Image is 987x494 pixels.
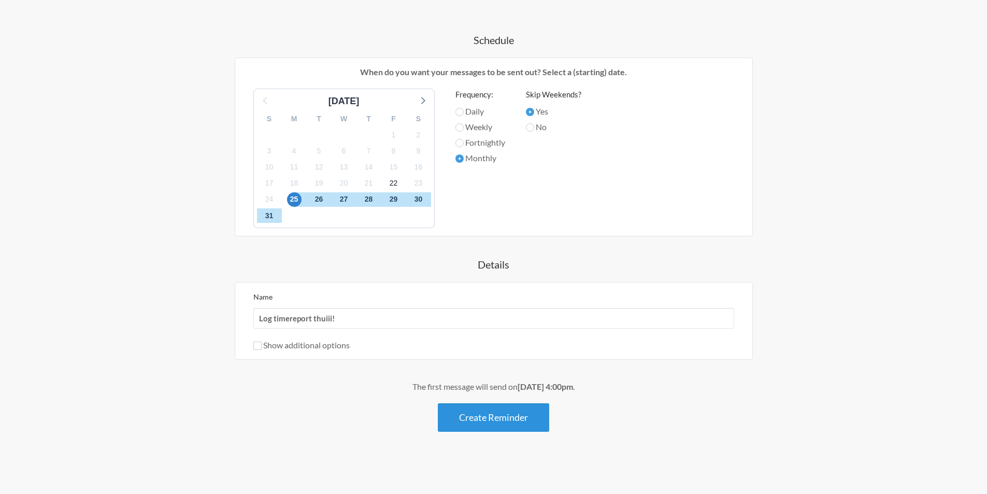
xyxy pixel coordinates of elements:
[253,340,350,350] label: Show additional options
[411,176,426,191] span: Tuesday, September 23, 2025
[193,380,794,393] div: The first message will send on .
[526,105,581,118] label: Yes
[253,308,734,329] input: We suggest a 2 to 4 word name
[518,382,573,391] strong: [DATE] 4:00pm
[312,144,326,158] span: Friday, September 5, 2025
[362,160,376,175] span: Sunday, September 14, 2025
[455,108,464,116] input: Daily
[526,108,534,116] input: Yes
[455,121,505,133] label: Weekly
[262,144,277,158] span: Wednesday, September 3, 2025
[262,192,277,207] span: Wednesday, September 24, 2025
[337,176,351,191] span: Saturday, September 20, 2025
[312,176,326,191] span: Friday, September 19, 2025
[411,192,426,207] span: Tuesday, September 30, 2025
[411,160,426,175] span: Tuesday, September 16, 2025
[362,192,376,207] span: Sunday, September 28, 2025
[526,123,534,132] input: No
[387,128,401,142] span: Monday, September 1, 2025
[455,105,505,118] label: Daily
[193,257,794,272] h4: Details
[387,176,401,191] span: Monday, September 22, 2025
[438,403,549,432] button: Create Reminder
[257,111,282,127] div: S
[312,160,326,175] span: Friday, September 12, 2025
[387,144,401,158] span: Monday, September 8, 2025
[455,139,464,147] input: Fortnightly
[356,111,381,127] div: T
[287,144,302,158] span: Thursday, September 4, 2025
[362,144,376,158] span: Sunday, September 7, 2025
[193,33,794,47] h4: Schedule
[243,66,745,78] p: When do you want your messages to be sent out? Select a (starting) date.
[526,89,581,101] label: Skip Weekends?
[262,176,277,191] span: Wednesday, September 17, 2025
[411,128,426,142] span: Tuesday, September 2, 2025
[282,111,307,127] div: M
[381,111,406,127] div: F
[324,94,364,108] div: [DATE]
[337,160,351,175] span: Saturday, September 13, 2025
[455,154,464,163] input: Monthly
[287,192,302,207] span: Thursday, September 25, 2025
[332,111,356,127] div: W
[253,292,273,301] label: Name
[362,176,376,191] span: Sunday, September 21, 2025
[526,121,581,133] label: No
[337,144,351,158] span: Saturday, September 6, 2025
[455,89,505,101] label: Frequency:
[262,208,277,223] span: Wednesday, October 1, 2025
[253,342,262,350] input: Show additional options
[411,144,426,158] span: Tuesday, September 9, 2025
[406,111,431,127] div: S
[455,123,464,132] input: Weekly
[455,136,505,149] label: Fortnightly
[307,111,332,127] div: T
[387,160,401,175] span: Monday, September 15, 2025
[287,176,302,191] span: Thursday, September 18, 2025
[312,192,326,207] span: Friday, September 26, 2025
[455,152,505,164] label: Monthly
[262,160,277,175] span: Wednesday, September 10, 2025
[387,192,401,207] span: Monday, September 29, 2025
[287,160,302,175] span: Thursday, September 11, 2025
[337,192,351,207] span: Saturday, September 27, 2025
